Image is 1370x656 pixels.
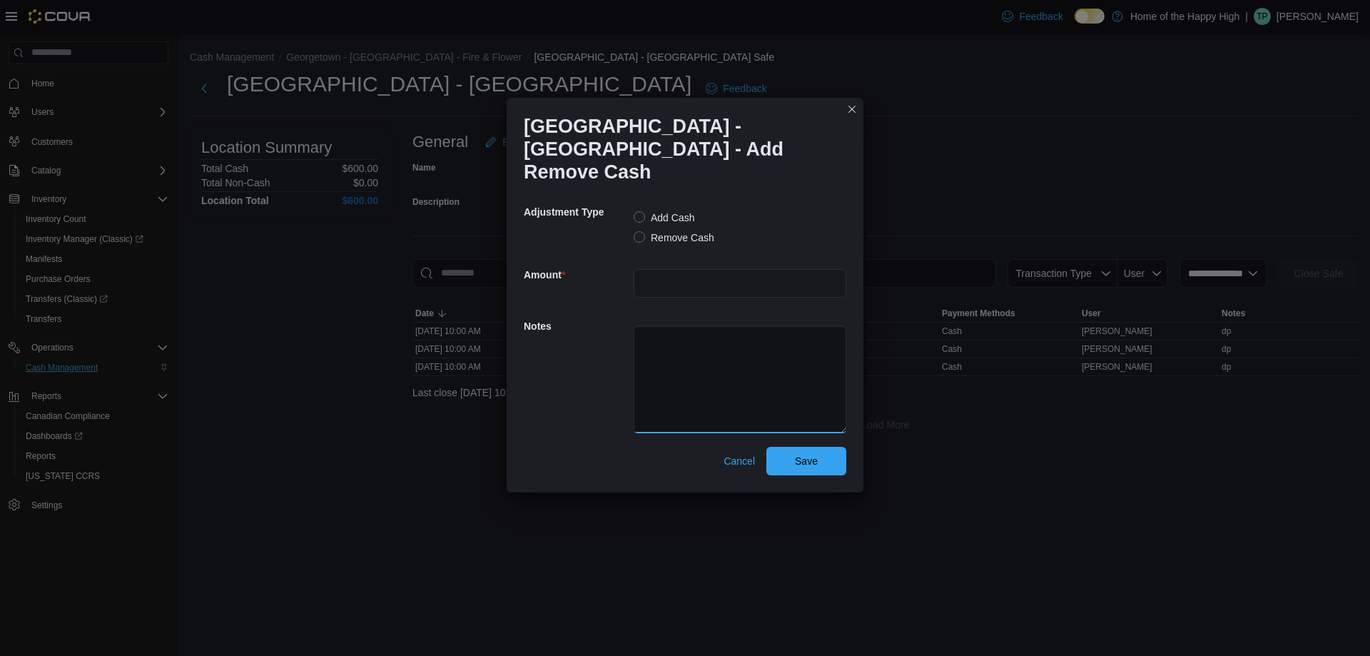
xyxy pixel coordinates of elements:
h5: Amount [524,261,631,289]
h1: [GEOGRAPHIC_DATA] - [GEOGRAPHIC_DATA] - Add Remove Cash [524,115,835,183]
span: Cancel [724,454,755,468]
button: Cancel [718,447,761,475]
h5: Adjustment Type [524,198,631,226]
span: Save [795,454,818,468]
label: Add Cash [634,209,694,226]
label: Remove Cash [634,229,714,246]
h5: Notes [524,312,631,340]
button: Closes this modal window [843,101,861,118]
button: Save [766,447,846,475]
